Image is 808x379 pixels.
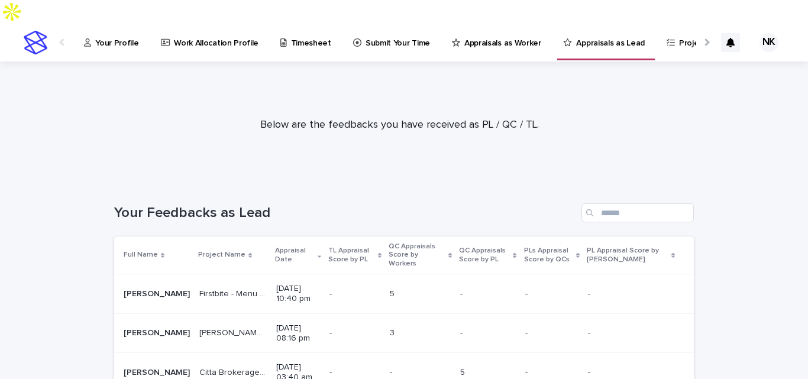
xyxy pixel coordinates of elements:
[329,326,334,338] p: -
[525,365,530,378] p: -
[279,24,337,60] a: Timesheet
[275,244,315,266] p: Appraisal Date
[352,24,435,60] a: Submit Your Time
[464,24,541,48] p: Appraisals as Worker
[328,244,375,266] p: TL Appraisal Score by PL
[588,365,593,378] p: -
[759,33,778,52] div: NK
[587,244,668,266] p: PL Appraisal Score by [PERSON_NAME]
[124,287,192,299] p: Nabeeha Khattak
[524,244,574,266] p: PLs Appraisal Score by QCs
[124,365,192,378] p: Nabeeha Khattak
[83,24,144,60] a: Your Profile
[24,31,47,54] img: stacker-logo-s-only.png
[95,24,138,48] p: Your Profile
[329,365,334,378] p: -
[460,287,465,299] p: -
[160,24,264,60] a: Work Allocation Profile
[389,240,445,270] p: QC Appraisals Score by Workers
[460,365,467,378] p: 5
[390,326,397,338] p: 3
[588,287,593,299] p: -
[291,24,331,48] p: Timesheet
[276,284,320,304] p: [DATE] 10:40 pm
[124,248,158,261] p: Full Name
[366,24,430,48] p: Submit Your Time
[124,326,192,338] p: Nabeeha Khattak
[581,203,694,222] input: Search
[390,365,395,378] p: -
[329,287,334,299] p: -
[174,24,258,48] p: Work Allocation Profile
[390,287,397,299] p: 5
[199,287,269,299] p: Firstbite - Menu Search
[460,326,465,338] p: -
[276,323,320,344] p: [DATE] 08:16 pm
[114,313,694,353] tr: [PERSON_NAME][PERSON_NAME] [PERSON_NAME] Equity - SCM / Indust / Govtech Verticals[PERSON_NAME] E...
[525,287,530,299] p: -
[665,24,716,60] a: Projects
[163,119,636,132] p: Below are the feedbacks you have received as PL / QC / TL.
[199,365,269,378] p: Citta Brokerage - Ideal Fastener Import Input
[562,24,650,59] a: Appraisals as Lead
[576,24,644,48] p: Appraisals as Lead
[199,326,269,338] p: Marlin Equity - SCM / Indust / Govtech Verticals
[459,244,510,266] p: QC Appraisals Score by PL
[114,274,694,314] tr: [PERSON_NAME][PERSON_NAME] Firstbite - Menu SearchFirstbite - Menu Search [DATE] 10:40 pm-- 55 --...
[198,248,245,261] p: Project Name
[525,326,530,338] p: -
[114,205,577,222] h1: Your Feedbacks as Lead
[588,326,593,338] p: -
[679,24,710,48] p: Projects
[451,24,547,60] a: Appraisals as Worker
